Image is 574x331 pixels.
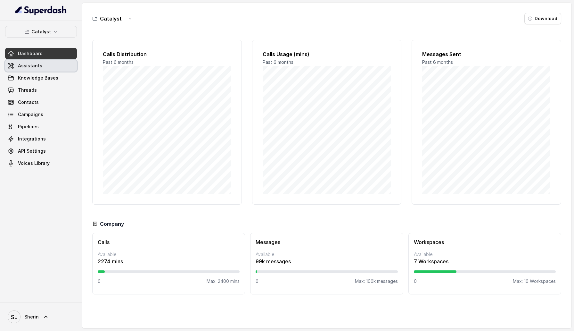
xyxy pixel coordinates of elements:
a: Assistants [5,60,77,72]
a: Contacts [5,97,77,108]
p: 2274 mins [98,258,240,265]
h2: Calls Distribution [103,50,231,58]
span: Past 6 months [422,59,453,65]
p: 7 Workspaces [414,258,556,265]
span: Assistants [18,63,42,69]
span: Threads [18,87,37,93]
p: Catalyst [31,28,51,36]
a: Sherin [5,308,77,326]
a: Dashboard [5,48,77,59]
span: Integrations [18,136,46,142]
p: 0 [98,278,101,284]
span: Contacts [18,99,39,106]
h3: Calls [98,238,240,246]
p: Max: 100k messages [355,278,398,284]
p: Available [256,251,398,258]
button: Catalyst [5,26,77,38]
span: API Settings [18,148,46,154]
a: Integrations [5,133,77,145]
h3: Messages [256,238,398,246]
span: Sherin [24,314,39,320]
p: Max: 2400 mins [207,278,240,284]
a: Threads [5,84,77,96]
a: Knowledge Bases [5,72,77,84]
a: Campaigns [5,109,77,120]
h3: Company [100,220,124,228]
img: light.svg [15,5,67,15]
p: 99k messages [256,258,398,265]
p: 0 [256,278,258,284]
span: Pipelines [18,123,39,130]
span: Voices Library [18,160,50,166]
button: Download [524,13,561,24]
h2: Messages Sent [422,50,551,58]
span: Knowledge Bases [18,75,58,81]
p: Available [414,251,556,258]
h3: Catalyst [100,15,122,22]
a: Voices Library [5,157,77,169]
span: Campaigns [18,111,43,118]
p: Max: 10 Workspaces [513,278,556,284]
p: Available [98,251,240,258]
span: Past 6 months [103,59,134,65]
h2: Calls Usage (mins) [263,50,391,58]
a: Pipelines [5,121,77,132]
text: SJ [11,314,18,320]
span: Past 6 months [263,59,293,65]
a: API Settings [5,145,77,157]
span: Dashboard [18,50,43,57]
h3: Workspaces [414,238,556,246]
p: 0 [414,278,417,284]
